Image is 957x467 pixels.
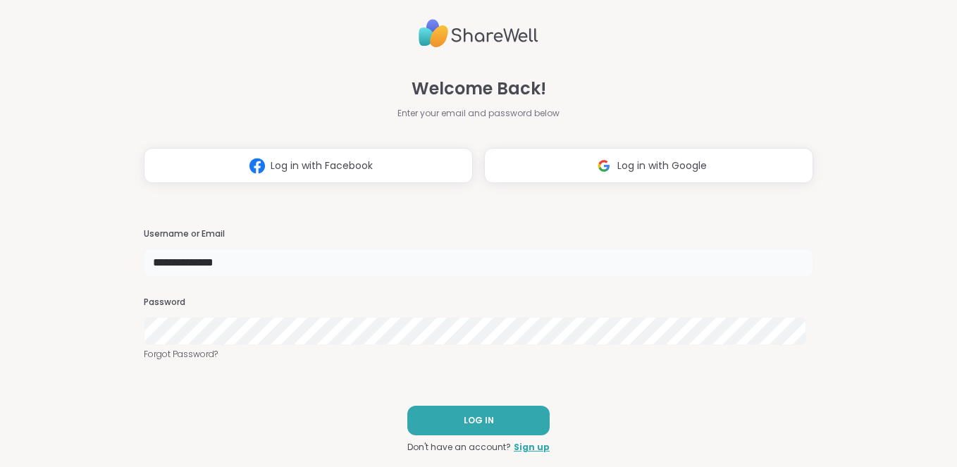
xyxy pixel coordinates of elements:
img: ShareWell Logo [419,13,538,54]
a: Forgot Password? [144,348,814,361]
span: Welcome Back! [412,76,546,101]
span: Log in with Facebook [271,158,373,173]
span: Don't have an account? [407,441,511,454]
button: Log in with Facebook [144,148,473,183]
span: Log in with Google [617,158,707,173]
h3: Username or Email [144,228,814,240]
span: Enter your email and password below [397,107,560,120]
button: LOG IN [407,406,550,435]
button: Log in with Google [484,148,813,183]
a: Sign up [514,441,550,454]
h3: Password [144,297,814,309]
img: ShareWell Logomark [591,153,617,179]
img: ShareWell Logomark [244,153,271,179]
span: LOG IN [464,414,494,427]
